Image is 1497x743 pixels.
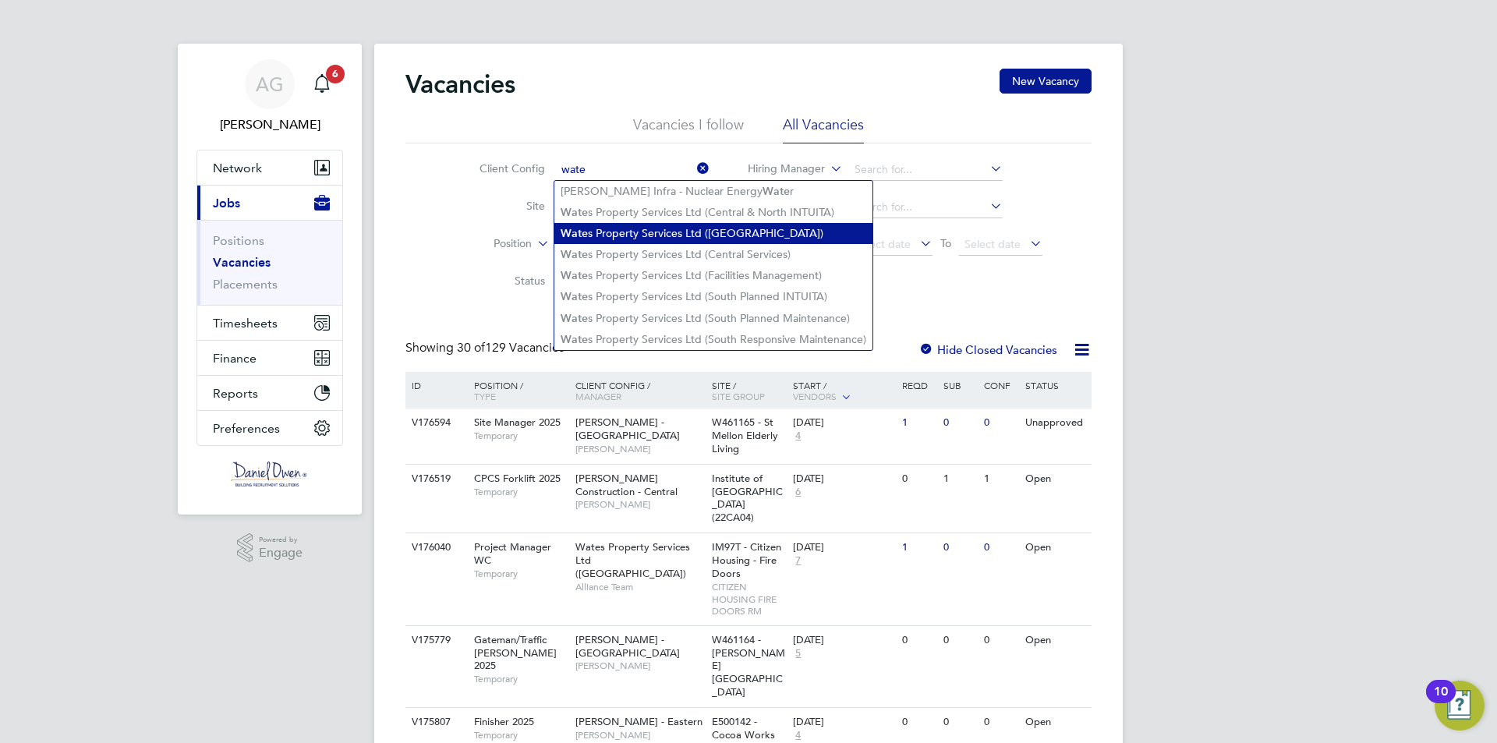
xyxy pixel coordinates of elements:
[575,443,704,455] span: [PERSON_NAME]
[474,390,496,402] span: Type
[213,421,280,436] span: Preferences
[408,708,462,737] div: V175807
[1434,692,1448,712] div: 10
[554,308,872,329] li: s Property Services Ltd (South Planned Maintenance)
[898,626,939,655] div: 0
[554,265,872,286] li: s Property Services Ltd (Facilities Management)
[408,372,462,398] div: ID
[572,372,708,409] div: Client Config /
[575,540,690,580] span: Wates Property Services Ltd ([GEOGRAPHIC_DATA])
[849,159,1003,181] input: Search for...
[561,333,588,346] b: Wate
[793,634,894,647] div: [DATE]
[793,430,803,443] span: 4
[408,626,462,655] div: V175779
[474,729,568,741] span: Temporary
[306,59,338,109] a: 6
[256,74,284,94] span: AG
[1021,708,1089,737] div: Open
[474,568,568,580] span: Temporary
[898,409,939,437] div: 1
[561,248,588,261] b: Wate
[556,159,710,181] input: Search for...
[575,729,704,741] span: [PERSON_NAME]
[712,540,781,580] span: IM97T - Citizen Housing - Fire Doors
[936,233,956,253] span: To
[405,340,568,356] div: Showing
[940,465,980,494] div: 1
[575,498,704,511] span: [PERSON_NAME]
[855,237,911,251] span: Select date
[793,647,803,660] span: 5
[735,161,825,177] label: Hiring Manager
[474,715,534,728] span: Finisher 2025
[442,236,532,252] label: Position
[474,416,561,429] span: Site Manager 2025
[793,390,837,402] span: Vendors
[1435,681,1485,731] button: Open Resource Center, 10 new notifications
[554,244,872,265] li: s Property Services Ltd (Central Services)
[918,342,1057,357] label: Hide Closed Vacancies
[326,65,345,83] span: 6
[898,465,939,494] div: 0
[196,59,343,134] a: AG[PERSON_NAME]
[455,274,545,288] label: Status
[213,277,278,292] a: Placements
[259,533,303,547] span: Powered by
[898,372,939,398] div: Reqd
[849,196,1003,218] input: Search for...
[793,486,803,499] span: 6
[561,227,588,240] b: Wate
[1000,69,1092,94] button: New Vacancy
[197,341,342,375] button: Finance
[408,409,462,437] div: V176594
[474,540,551,567] span: Project Manager WC
[561,269,588,282] b: Wate
[197,186,342,220] button: Jobs
[1021,409,1089,437] div: Unapproved
[980,465,1021,494] div: 1
[783,115,864,143] li: All Vacancies
[474,430,568,442] span: Temporary
[1021,372,1089,398] div: Status
[462,372,572,409] div: Position /
[474,472,561,485] span: CPCS Forklift 2025
[561,290,588,303] b: Wate
[213,316,278,331] span: Timesheets
[575,416,680,442] span: [PERSON_NAME] - [GEOGRAPHIC_DATA]
[575,660,704,672] span: [PERSON_NAME]
[712,581,786,617] span: CITIZEN HOUSING FIRE DOORS RM
[940,708,980,737] div: 0
[633,115,744,143] li: Vacancies I follow
[980,626,1021,655] div: 0
[213,233,264,248] a: Positions
[575,581,704,593] span: Alliance Team
[474,486,568,498] span: Temporary
[712,472,783,525] span: Institute of [GEOGRAPHIC_DATA] (22CA04)
[213,255,271,270] a: Vacancies
[197,376,342,410] button: Reports
[196,115,343,134] span: Amy Garcia
[763,185,790,198] b: Wate
[213,386,258,401] span: Reports
[980,372,1021,398] div: Conf
[178,44,362,515] nav: Main navigation
[213,351,257,366] span: Finance
[561,206,588,219] b: Wate
[554,223,872,244] li: s Property Services Ltd ([GEOGRAPHIC_DATA])
[1021,533,1089,562] div: Open
[457,340,485,356] span: 30 of
[213,196,240,211] span: Jobs
[575,390,621,402] span: Manager
[708,372,790,409] div: Site /
[980,533,1021,562] div: 0
[940,626,980,655] div: 0
[898,708,939,737] div: 0
[405,69,515,100] h2: Vacancies
[408,465,462,494] div: V176519
[474,633,557,673] span: Gateman/Traffic [PERSON_NAME] 2025
[940,372,980,398] div: Sub
[213,161,262,175] span: Network
[793,729,803,742] span: 4
[575,472,678,498] span: [PERSON_NAME] Construction - Central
